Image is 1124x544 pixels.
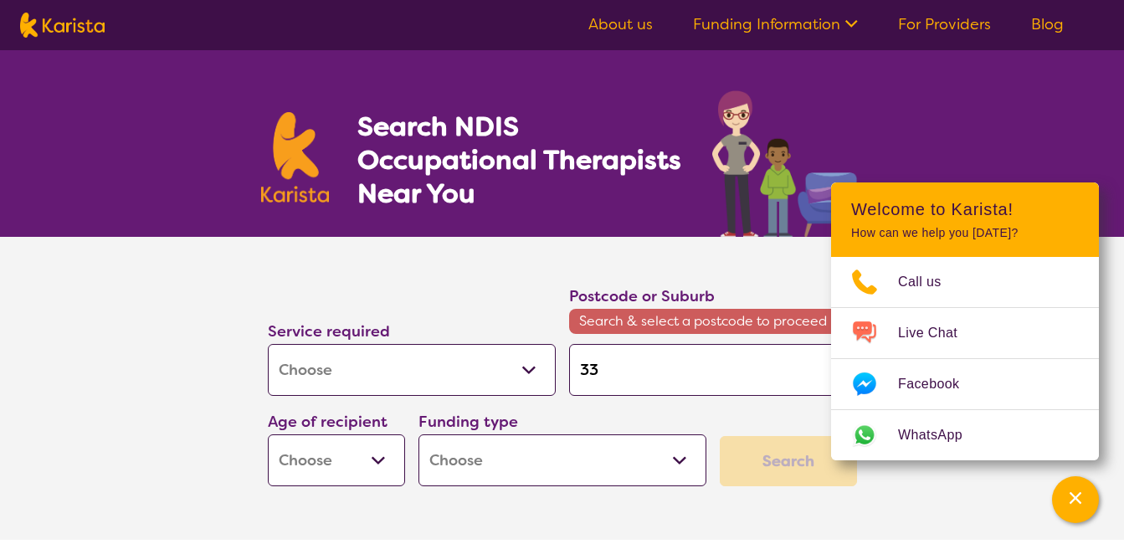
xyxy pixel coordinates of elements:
[1031,14,1064,34] a: Blog
[898,321,978,346] span: Live Chat
[898,372,979,397] span: Facebook
[357,110,683,210] h1: Search NDIS Occupational Therapists Near You
[20,13,105,38] img: Karista logo
[898,14,991,34] a: For Providers
[268,321,390,341] label: Service required
[898,423,983,448] span: WhatsApp
[588,14,653,34] a: About us
[261,112,330,203] img: Karista logo
[569,309,857,334] span: Search & select a postcode to proceed
[831,410,1099,460] a: Web link opens in a new tab.
[569,286,715,306] label: Postcode or Suburb
[831,182,1099,460] div: Channel Menu
[268,412,387,432] label: Age of recipient
[831,257,1099,460] ul: Choose channel
[418,412,518,432] label: Funding type
[898,269,962,295] span: Call us
[712,90,864,237] img: occupational-therapy
[693,14,858,34] a: Funding Information
[1052,476,1099,523] button: Channel Menu
[569,344,857,396] input: Type
[851,226,1079,240] p: How can we help you [DATE]?
[851,199,1079,219] h2: Welcome to Karista!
